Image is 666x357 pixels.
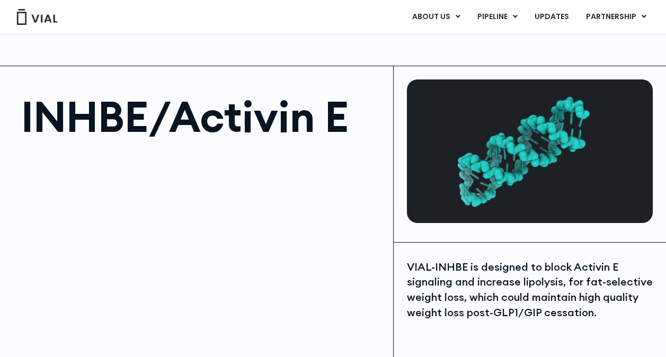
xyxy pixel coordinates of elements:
[526,8,577,26] a: UPDATES
[578,8,655,26] a: PARTNERSHIPMenu Toggle
[407,260,653,320] div: VIAL-INHBE is designed to block Activin E signaling and increase lipolysis, for fat-selective wei...
[469,8,526,26] a: PIPELINEMenu Toggle
[16,9,58,25] img: Vial Logo
[404,8,468,26] a: ABOUT USMenu Toggle
[21,95,383,138] h1: INHBE/Activin E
